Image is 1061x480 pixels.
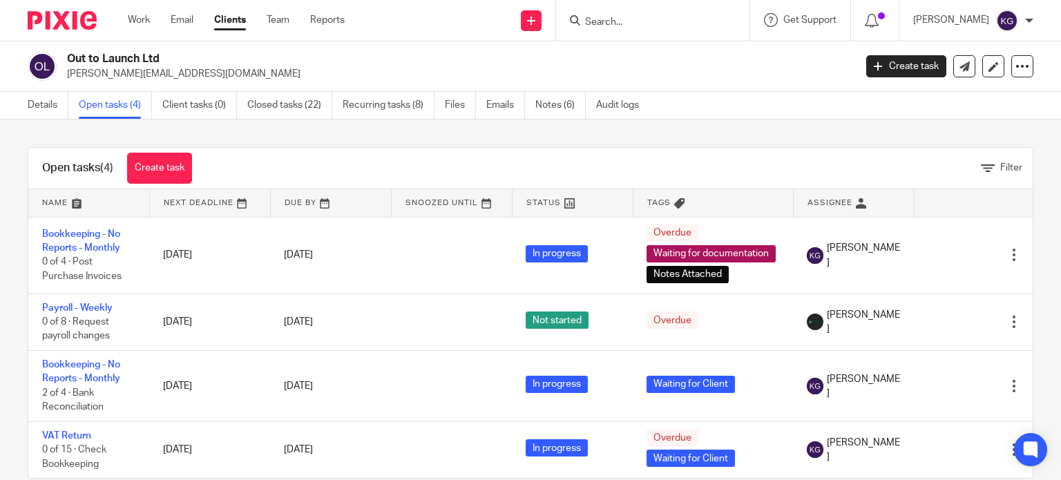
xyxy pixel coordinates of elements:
td: [DATE] [149,421,270,478]
a: Clients [214,13,246,27]
span: Waiting for Client [647,376,735,393]
span: In progress [526,245,588,262]
a: Work [128,13,150,27]
a: Email [171,13,193,27]
a: Details [28,92,68,119]
span: Overdue [647,311,698,329]
h1: Open tasks [42,161,113,175]
span: 0 of 8 · Request payroll changes [42,317,110,341]
img: svg%3E [807,247,823,264]
a: Bookkeeping - No Reports - Monthly [42,229,120,253]
img: svg%3E [28,52,57,81]
td: [DATE] [149,350,270,421]
img: svg%3E [807,378,823,394]
span: Snoozed Until [405,199,478,207]
span: Waiting for Client [647,450,735,467]
td: [DATE] [149,294,270,350]
a: Files [445,92,476,119]
a: Audit logs [596,92,649,119]
span: [PERSON_NAME] [827,436,900,464]
span: 0 of 4 · Post Purchase Invoices [42,258,122,282]
span: Not started [526,311,589,329]
a: VAT Return [42,431,91,441]
a: Emails [486,92,525,119]
a: Notes (6) [535,92,586,119]
a: Payroll - Weekly [42,303,113,313]
a: Reports [310,13,345,27]
span: Overdue [647,224,698,242]
a: Client tasks (0) [162,92,237,119]
span: [PERSON_NAME] [827,372,900,401]
span: [DATE] [284,250,313,260]
span: 2 of 4 · Bank Reconciliation [42,388,104,412]
span: [DATE] [284,445,313,454]
a: Team [267,13,289,27]
a: Open tasks (4) [79,92,152,119]
img: svg%3E [807,441,823,458]
h2: Out to Launch Ltd [67,52,690,66]
a: Create task [127,153,192,184]
span: [PERSON_NAME] [827,308,900,336]
span: Overdue [647,429,698,446]
img: Pixie [28,11,97,30]
span: Get Support [783,15,837,25]
span: Waiting for documentation [647,245,776,262]
img: Infinity%20Logo%20with%20Whitespace%20.png [807,314,823,330]
span: Status [526,199,561,207]
img: svg%3E [996,10,1018,32]
span: Filter [1000,163,1022,173]
a: Bookkeeping - No Reports - Monthly [42,360,120,383]
a: Closed tasks (22) [247,92,332,119]
span: Tags [647,199,671,207]
span: (4) [100,162,113,173]
span: [PERSON_NAME] [827,241,900,269]
span: 0 of 15 · Check Bookkeeping [42,445,106,469]
span: [DATE] [284,381,313,391]
span: In progress [526,439,588,457]
input: Search [584,17,708,29]
p: [PERSON_NAME][EMAIL_ADDRESS][DOMAIN_NAME] [67,67,845,81]
a: Create task [866,55,946,77]
td: [DATE] [149,217,270,294]
span: In progress [526,376,588,393]
a: Recurring tasks (8) [343,92,434,119]
p: [PERSON_NAME] [913,13,989,27]
span: [DATE] [284,317,313,327]
span: Notes Attached [647,266,729,283]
